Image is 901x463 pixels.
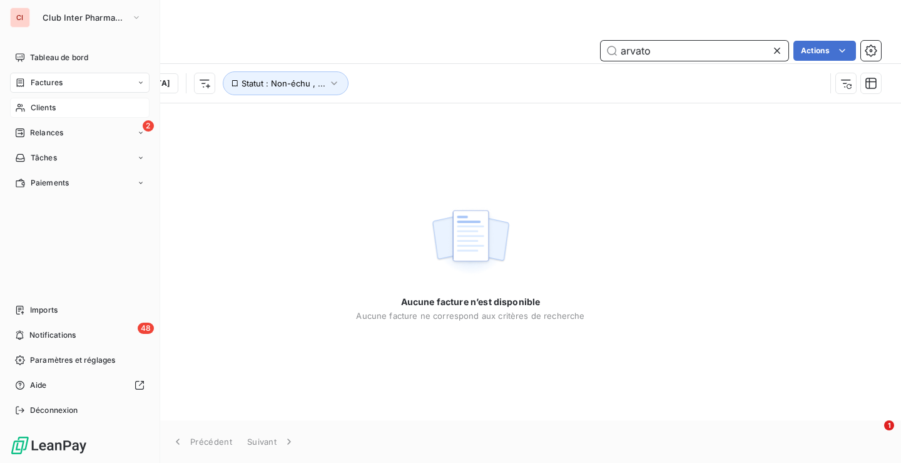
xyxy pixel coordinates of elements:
span: Paiements [31,177,69,189]
span: 48 [138,323,154,334]
span: Clients [31,102,56,113]
input: Rechercher [601,41,788,61]
span: Paramètres et réglages [30,355,115,366]
span: 2 [143,120,154,132]
span: Club Inter Pharmaceutique [43,13,126,23]
span: Aucune facture n’est disponible [401,296,541,308]
span: Notifications [29,330,76,341]
div: CI [10,8,30,28]
button: Statut : Non-échu , ... [223,71,349,95]
button: Actions [793,41,856,61]
img: Logo LeanPay [10,435,88,455]
span: Tableau de bord [30,52,88,63]
span: Relances [30,127,63,138]
img: empty state [430,203,511,281]
a: Aide [10,375,150,395]
iframe: Intercom live chat [858,420,888,450]
span: Imports [30,304,58,316]
span: Statut : Non-échu , ... [242,78,325,88]
span: Aucune facture ne correspond aux critères de recherche [356,311,584,321]
span: Aide [30,380,47,391]
span: Déconnexion [30,405,78,416]
button: Précédent [164,429,240,455]
button: Suivant [240,429,303,455]
span: Tâches [31,152,57,164]
span: 1 [884,420,894,430]
span: Factures [31,77,63,88]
